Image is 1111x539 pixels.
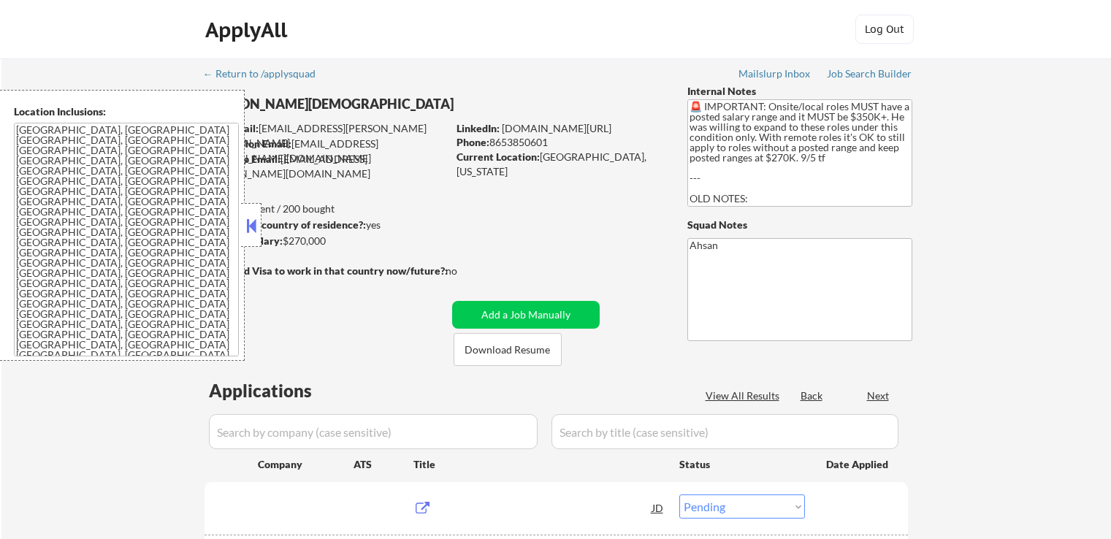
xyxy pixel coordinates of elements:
[205,152,447,180] div: [EMAIL_ADDRESS][PERSON_NAME][DOMAIN_NAME]
[651,494,665,521] div: JD
[457,150,663,178] div: [GEOGRAPHIC_DATA], [US_STATE]
[354,457,413,472] div: ATS
[205,121,447,150] div: [EMAIL_ADDRESS][PERSON_NAME][DOMAIN_NAME]
[827,68,912,83] a: Job Search Builder
[801,389,824,403] div: Back
[827,69,912,79] div: Job Search Builder
[454,333,562,366] button: Download Resume
[457,150,540,163] strong: Current Location:
[551,414,898,449] input: Search by title (case sensitive)
[502,122,611,134] a: [DOMAIN_NAME][URL]
[687,218,912,232] div: Squad Notes
[209,414,538,449] input: Search by company (case sensitive)
[203,68,329,83] a: ← Return to /applysquad
[826,457,890,472] div: Date Applied
[687,84,912,99] div: Internal Notes
[204,218,366,231] strong: Can work in country of residence?:
[209,382,354,400] div: Applications
[258,457,354,472] div: Company
[204,202,447,216] div: 36 sent / 200 bought
[446,264,487,278] div: no
[204,234,447,248] div: $270,000
[738,68,812,83] a: Mailslurp Inbox
[205,137,447,165] div: [EMAIL_ADDRESS][PERSON_NAME][DOMAIN_NAME]
[205,264,448,277] strong: Will need Visa to work in that country now/future?:
[457,122,500,134] strong: LinkedIn:
[413,457,665,472] div: Title
[706,389,784,403] div: View All Results
[203,69,329,79] div: ← Return to /applysquad
[14,104,239,119] div: Location Inclusions:
[204,218,443,232] div: yes
[867,389,890,403] div: Next
[855,15,914,44] button: Log Out
[205,95,505,113] div: [PERSON_NAME][DEMOGRAPHIC_DATA]
[738,69,812,79] div: Mailslurp Inbox
[205,18,291,42] div: ApplyAll
[679,451,805,477] div: Status
[457,136,489,148] strong: Phone:
[452,301,600,329] button: Add a Job Manually
[457,135,663,150] div: 8653850601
